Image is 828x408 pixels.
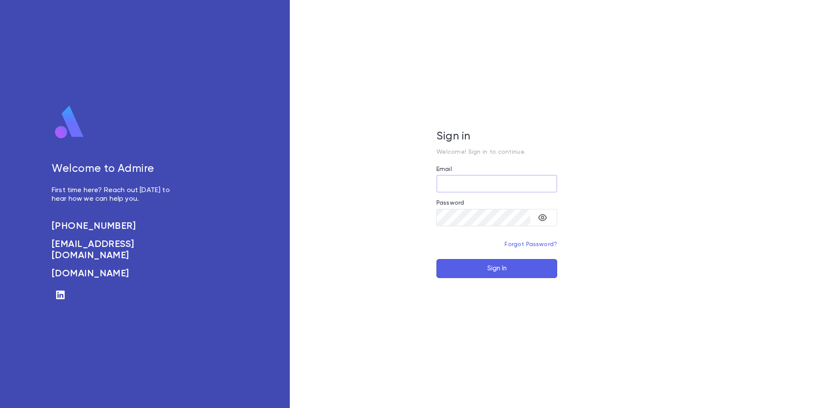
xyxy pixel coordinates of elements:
button: toggle password visibility [534,209,551,226]
a: [DOMAIN_NAME] [52,268,179,279]
h5: Sign in [436,130,557,143]
a: [EMAIL_ADDRESS][DOMAIN_NAME] [52,239,179,261]
img: logo [52,105,87,139]
a: Forgot Password? [505,241,557,247]
p: First time here? Reach out [DATE] to hear how we can help you. [52,186,179,203]
button: Sign In [436,259,557,278]
label: Email [436,166,452,173]
p: Welcome! Sign in to continue. [436,149,557,155]
label: Password [436,199,464,206]
a: [PHONE_NUMBER] [52,221,179,232]
h5: Welcome to Admire [52,163,179,176]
